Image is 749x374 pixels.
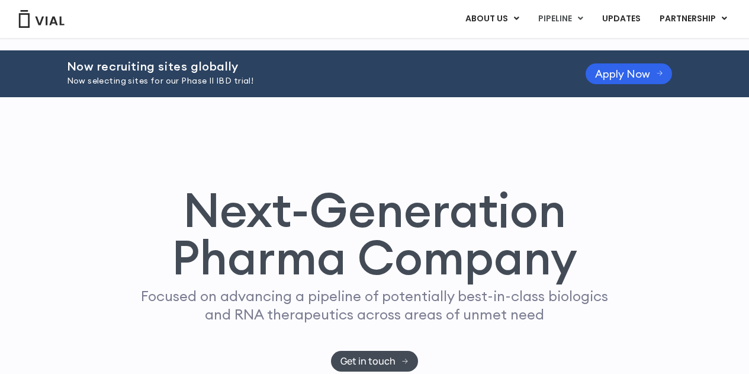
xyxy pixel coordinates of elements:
[67,75,556,88] p: Now selecting sites for our Phase II IBD trial!
[456,9,528,29] a: ABOUT USMenu Toggle
[593,9,650,29] a: UPDATES
[595,69,650,78] span: Apply Now
[18,10,65,28] img: Vial Logo
[67,60,556,73] h2: Now recruiting sites globally
[650,9,737,29] a: PARTNERSHIPMenu Toggle
[136,287,613,324] p: Focused on advancing a pipeline of potentially best-in-class biologics and RNA therapeutics acros...
[331,351,418,372] a: Get in touch
[586,63,673,84] a: Apply Now
[340,357,396,366] span: Get in touch
[529,9,592,29] a: PIPELINEMenu Toggle
[118,186,631,281] h1: Next-Generation Pharma Company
